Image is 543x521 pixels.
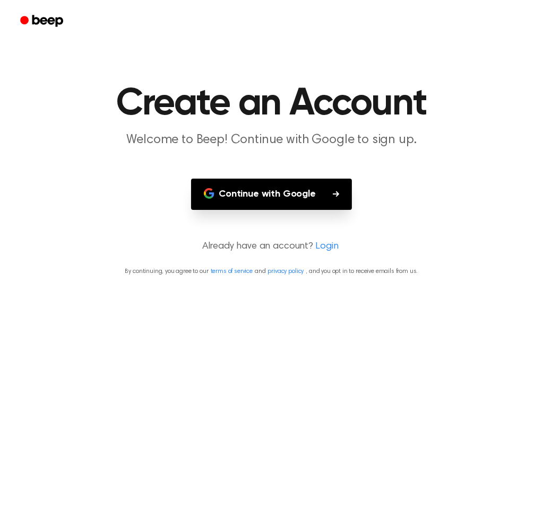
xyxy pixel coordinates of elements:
a: Beep [13,11,73,32]
p: By continuing, you agree to our and , and you opt in to receive emails from us. [13,267,530,276]
a: Login [315,240,339,254]
button: Continue with Google [191,179,352,210]
a: privacy policy [268,268,304,275]
h1: Create an Account [13,85,530,123]
p: Already have an account? [13,240,530,254]
p: Welcome to Beep! Continue with Google to sign up. [68,131,476,149]
a: terms of service [211,268,253,275]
